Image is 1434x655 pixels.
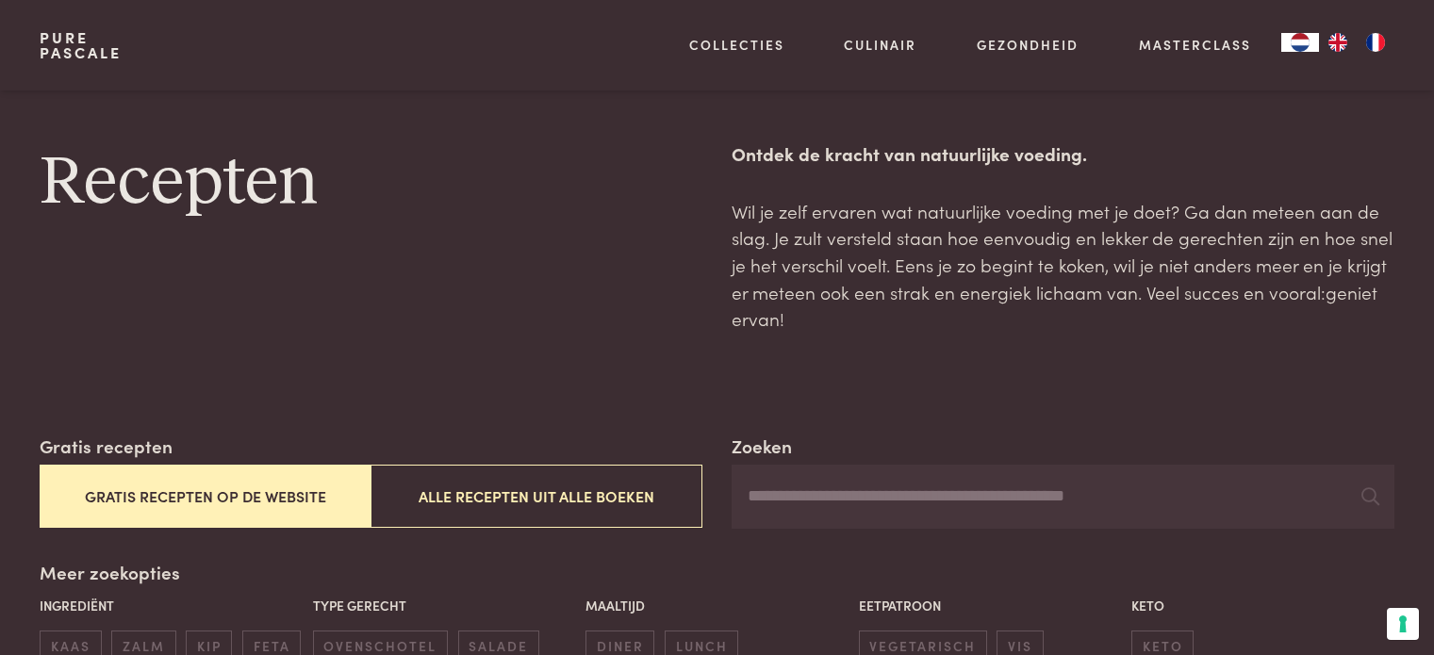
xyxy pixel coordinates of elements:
label: Gratis recepten [40,433,173,460]
a: PurePascale [40,30,122,60]
strong: Ontdek de kracht van natuurlijke voeding. [732,140,1087,166]
h1: Recepten [40,140,701,225]
a: FR [1357,33,1394,52]
ul: Language list [1319,33,1394,52]
button: Uw voorkeuren voor toestemming voor trackingtechnologieën [1387,608,1419,640]
p: Keto [1131,596,1394,615]
a: Culinair [844,35,916,55]
button: Alle recepten uit alle boeken [371,465,701,528]
a: Masterclass [1139,35,1251,55]
p: Ingrediënt [40,596,303,615]
label: Zoeken [732,433,792,460]
a: Gezondheid [977,35,1079,55]
div: Language [1281,33,1319,52]
p: Maaltijd [585,596,849,615]
p: Wil je zelf ervaren wat natuurlijke voeding met je doet? Ga dan meteen aan de slag. Je zult verst... [732,198,1393,333]
p: Eetpatroon [859,596,1122,615]
aside: Language selected: Nederlands [1281,33,1394,52]
a: EN [1319,33,1357,52]
button: Gratis recepten op de website [40,465,371,528]
a: NL [1281,33,1319,52]
a: Collecties [689,35,784,55]
p: Type gerecht [313,596,576,615]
